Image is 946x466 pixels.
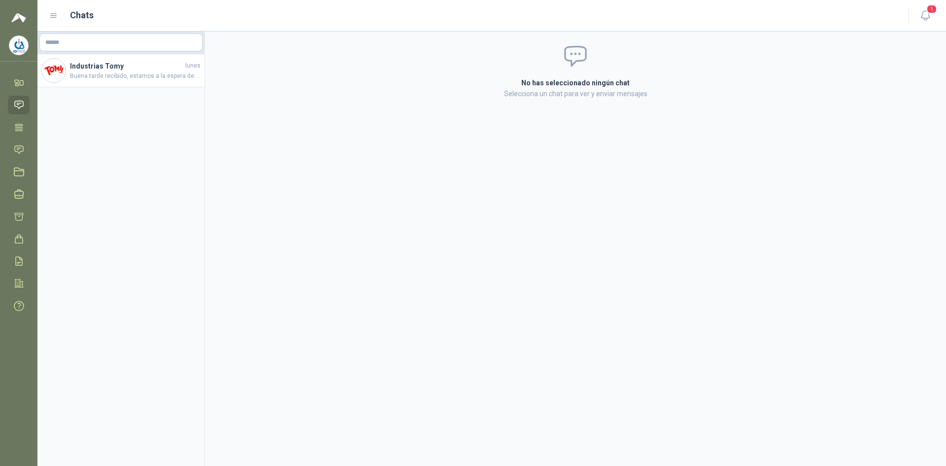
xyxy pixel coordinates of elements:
[185,61,201,71] span: lunes
[70,61,183,72] h4: Industrias Tomy
[9,36,28,55] img: Company Logo
[70,72,201,81] span: Buena tarde recibido, estamos a la espera de poder gestionar cartera y enviar material
[70,8,94,22] h1: Chats
[404,88,747,99] p: Selecciona un chat para ver y enviar mensajes
[42,59,66,82] img: Company Logo
[926,4,937,14] span: 1
[916,7,934,25] button: 1
[404,77,747,88] h2: No has seleccionado ningún chat
[37,54,204,87] a: Company LogoIndustrias TomylunesBuena tarde recibido, estamos a la espera de poder gestionar cart...
[11,12,26,24] img: Logo peakr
